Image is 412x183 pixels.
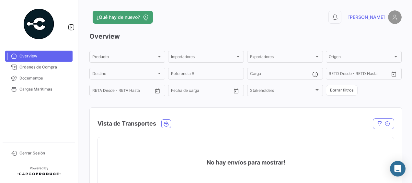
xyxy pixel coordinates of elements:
[250,89,314,94] span: Stakeholders
[250,55,314,60] span: Exportadores
[162,120,171,128] button: Ocean
[329,72,340,77] input: Desde
[345,72,374,77] input: Hasta
[389,69,399,79] button: Open calendar
[5,73,73,84] a: Documentos
[5,84,73,95] a: Cargas Marítimas
[207,158,285,167] h4: No hay envíos para mostrar!
[153,86,162,96] button: Open calendar
[19,53,70,59] span: Overview
[329,55,393,60] span: Origen
[171,55,235,60] span: Importadores
[93,11,153,24] button: ¿Qué hay de nuevo?
[92,72,156,77] span: Destino
[187,89,216,94] input: Hasta
[92,89,104,94] input: Desde
[92,55,156,60] span: Producto
[19,75,70,81] span: Documentos
[23,8,55,40] img: powered-by.png
[231,86,241,96] button: Open calendar
[171,89,183,94] input: Desde
[348,14,385,20] span: [PERSON_NAME]
[89,32,402,41] h3: Overview
[19,64,70,70] span: Órdenes de Compra
[326,85,358,96] button: Borrar filtros
[388,10,402,24] img: placeholder-user.png
[5,51,73,62] a: Overview
[97,14,140,20] span: ¿Qué hay de nuevo?
[19,86,70,92] span: Cargas Marítimas
[97,119,156,128] h4: Vista de Transportes
[109,89,137,94] input: Hasta
[5,62,73,73] a: Órdenes de Compra
[19,150,70,156] span: Cerrar Sesión
[390,161,406,177] div: Abrir Intercom Messenger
